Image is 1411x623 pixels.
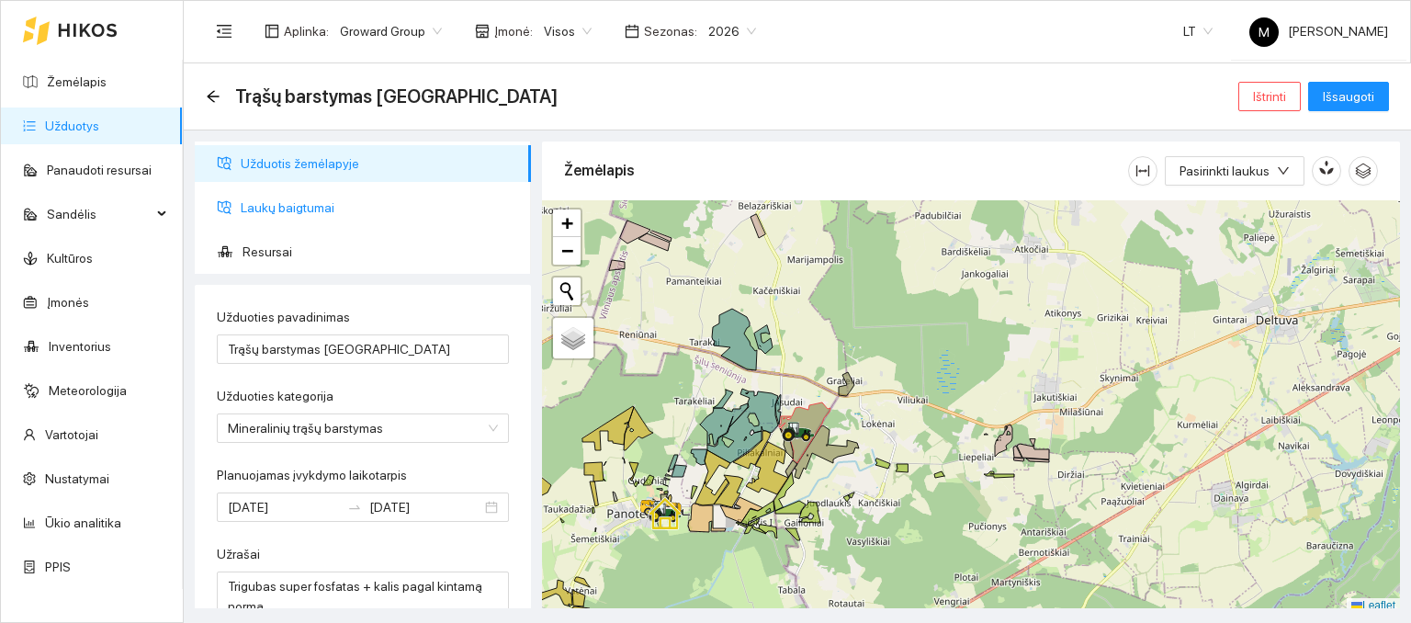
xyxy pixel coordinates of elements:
button: Initiate a new search [553,278,581,305]
span: arrow-left [206,89,220,104]
a: Vartotojai [45,427,98,442]
span: swap-right [347,500,362,515]
a: Žemėlapis [47,74,107,89]
a: Užduotys [45,119,99,133]
a: Zoom out [553,237,581,265]
span: shop [475,24,490,39]
span: Užduotis žemėlapyje [241,145,516,182]
span: Mineralinių trąšų barstymas [228,414,498,442]
span: Trąšų barstymas Jasudai [235,82,558,111]
input: Užduoties pavadinimas [217,334,509,364]
input: Pabaigos data [369,497,481,517]
span: Pasirinkti laukus [1180,161,1270,181]
span: Įmonė : [494,21,533,41]
span: Groward Group [340,17,442,45]
span: to [347,500,362,515]
input: Planuojamas įvykdymo laikotarpis [228,497,340,517]
span: [PERSON_NAME] [1249,24,1388,39]
span: Sezonas : [644,21,697,41]
a: Įmonės [47,295,89,310]
label: Užduoties pavadinimas [217,308,350,327]
span: Ištrinti [1253,86,1286,107]
a: Inventorius [49,339,111,354]
span: down [1277,164,1290,179]
a: Kultūros [47,251,93,266]
button: Pasirinkti laukusdown [1165,156,1304,186]
button: column-width [1128,156,1157,186]
button: menu-fold [206,13,243,50]
span: M [1259,17,1270,47]
span: Aplinka : [284,21,329,41]
a: PPIS [45,560,71,574]
span: − [561,239,573,262]
span: Išsaugoti [1323,86,1374,107]
span: Laukų baigtumai [241,189,516,226]
span: layout [265,24,279,39]
div: Atgal [206,89,220,105]
a: Ūkio analitika [45,515,121,530]
a: Zoom in [553,210,581,237]
span: + [561,211,573,234]
span: Resursai [243,233,516,270]
span: 2026 [708,17,756,45]
span: calendar [625,24,639,39]
a: Nustatymai [45,471,109,486]
label: Planuojamas įvykdymo laikotarpis [217,466,407,485]
a: Panaudoti resursai [47,163,152,177]
a: Leaflet [1351,599,1395,612]
a: Meteorologija [49,383,127,398]
span: Visos [544,17,592,45]
span: column-width [1129,164,1157,178]
label: Užduoties kategorija [217,387,333,406]
span: LT [1183,17,1213,45]
span: menu-fold [216,23,232,40]
span: Sandėlis [47,196,152,232]
label: Užrašai [217,545,260,564]
a: Layers [553,318,593,358]
div: Žemėlapis [564,144,1128,197]
button: Ištrinti [1238,82,1301,111]
button: Išsaugoti [1308,82,1389,111]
